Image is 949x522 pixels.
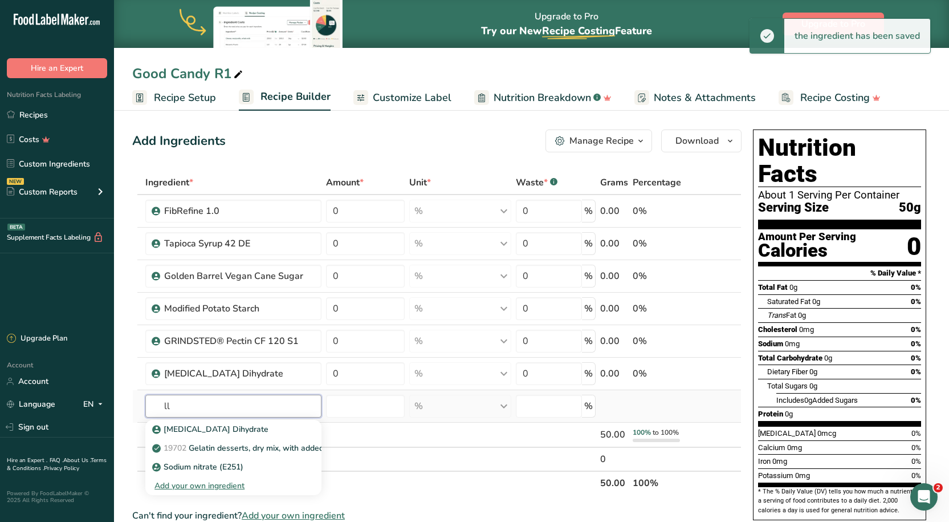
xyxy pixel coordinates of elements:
[132,132,226,151] div: Add Ingredients
[154,90,216,106] span: Recipe Setup
[600,269,628,283] div: 0.00
[7,490,107,504] div: Powered By FoodLabelMaker © 2025 All Rights Reserved
[600,367,628,381] div: 0.00
[633,269,687,283] div: 0%
[911,354,921,362] span: 0%
[758,457,771,466] span: Iron
[516,176,557,189] div: Waste
[809,382,817,390] span: 0g
[633,367,687,381] div: 0%
[824,354,832,362] span: 0g
[798,311,806,319] span: 0g
[7,178,24,185] div: NEW
[143,471,597,495] th: Net Totals
[661,130,742,152] button: Download
[758,339,783,348] span: Sodium
[145,176,193,189] span: Ingredient
[145,395,321,418] input: Add Ingredient
[633,204,687,218] div: 0%
[783,13,884,35] button: Upgrade to Pro
[758,189,921,201] div: About 1 Serving Per Container
[7,333,67,345] div: Upgrade Plan
[911,396,921,404] span: 0%
[758,354,822,362] span: Total Carbohydrate
[600,334,628,348] div: 0.00
[239,84,331,111] a: Recipe Builder
[911,325,921,334] span: 0%
[812,297,820,306] span: 0g
[795,471,810,480] span: 0mg
[326,176,364,189] span: Amount
[633,428,651,437] span: 100%
[911,339,921,348] span: 0%
[817,429,836,438] span: 0mcg
[83,398,107,411] div: EN
[569,134,634,148] div: Manage Recipe
[630,471,690,495] th: 100%
[44,464,79,472] a: Privacy Policy
[154,480,312,492] div: Add your own ingredient
[7,186,78,198] div: Custom Reports
[785,339,800,348] span: 0mg
[353,85,451,111] a: Customize Label
[758,487,921,515] section: * The % Daily Value (DV) tells you how much a nutrient in a serving of food contributes to a dail...
[7,394,55,414] a: Language
[654,90,756,106] span: Notes & Attachments
[545,130,652,152] button: Manage Recipe
[776,396,858,404] span: Includes Added Sugars
[633,334,687,348] div: 0%
[899,201,921,215] span: 50g
[800,90,870,106] span: Recipe Costing
[804,396,812,404] span: 0g
[409,176,431,189] span: Unit
[767,311,796,319] span: Fat
[758,201,829,215] span: Serving Size
[132,85,216,111] a: Recipe Setup
[758,266,921,280] section: % Daily Value *
[164,334,307,348] div: GRINDSTED® Pectin CF 120 S1
[494,90,591,106] span: Nutrition Breakdown
[758,429,816,438] span: [MEDICAL_DATA]
[373,90,451,106] span: Customize Label
[145,439,321,458] a: 19702Gelatin desserts, dry mix, with added [MEDICAL_DATA], [MEDICAL_DATA] and salt
[481,24,652,38] span: Try our New Feature
[164,237,307,250] div: Tapioca Syrup 42 DE
[132,63,245,84] div: Good Candy R1
[911,367,921,376] span: 0%
[634,85,756,111] a: Notes & Attachments
[767,297,810,306] span: Saturated Fat
[633,237,687,250] div: 0%
[145,458,321,476] a: Sodium nitrate (E251)
[164,204,307,218] div: FibRefine 1.0
[801,17,865,31] span: Upgrade to Pro
[633,302,687,315] div: 0%
[260,89,331,104] span: Recipe Builder
[758,232,856,242] div: Amount Per Serving
[600,452,628,466] div: 0
[758,410,783,418] span: Protein
[145,476,321,495] div: Add your own ingredient
[164,269,307,283] div: Golden Barrel Vegan Cane Sugar
[911,283,921,292] span: 0%
[474,85,612,111] a: Nutrition Breakdown
[675,134,719,148] span: Download
[934,483,943,492] span: 2
[653,428,679,437] span: to 100%
[799,325,814,334] span: 0mg
[7,58,107,78] button: Hire an Expert
[600,428,628,442] div: 50.00
[911,457,921,466] span: 0%
[758,325,797,334] span: Cholesterol
[809,367,817,376] span: 0g
[164,302,307,315] div: Modified Potato Starch
[758,443,785,452] span: Calcium
[758,283,788,292] span: Total Fat
[600,176,628,189] span: Grams
[784,19,930,53] div: the ingredient has been saved
[785,410,793,418] span: 0g
[907,232,921,262] div: 0
[789,283,797,292] span: 0g
[758,242,856,259] div: Calories
[598,471,630,495] th: 50.00
[910,483,938,511] iframe: Intercom live chat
